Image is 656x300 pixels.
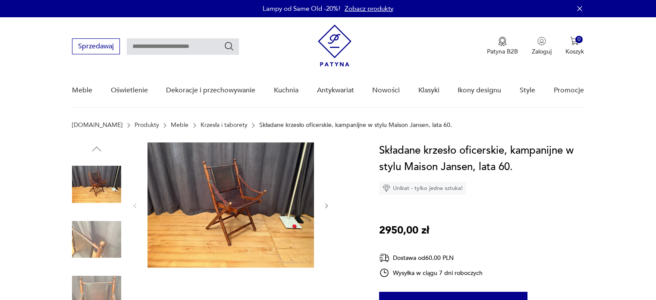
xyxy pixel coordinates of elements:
[379,222,429,239] p: 2950,00 zł
[554,74,584,107] a: Promocje
[379,182,466,195] div: Unikat - tylko jedna sztuka!
[72,215,121,264] img: Zdjęcie produktu Składane krzesło oficerskie, kampanijne w stylu Maison Jansen, lata 60.
[201,122,248,129] a: Krzesła i taborety
[383,184,390,192] img: Ikona diamentu
[379,253,389,263] img: Ikona dostawy
[565,47,584,56] p: Koszyk
[372,74,400,107] a: Nowości
[259,122,452,129] p: Składane krzesło oficerskie, kampanijne w stylu Maison Jansen, lata 60.
[498,37,507,46] img: Ikona medalu
[487,47,518,56] p: Patyna B2B
[135,122,159,129] a: Produkty
[487,37,518,56] a: Ikona medaluPatyna B2B
[72,44,120,50] a: Sprzedawaj
[532,37,552,56] button: Zaloguj
[72,38,120,54] button: Sprzedawaj
[148,142,314,268] img: Zdjęcie produktu Składane krzesło oficerskie, kampanijne w stylu Maison Jansen, lata 60.
[72,122,122,129] a: [DOMAIN_NAME]
[317,74,354,107] a: Antykwariat
[274,74,298,107] a: Kuchnia
[565,37,584,56] button: 0Koszyk
[224,41,234,51] button: Szukaj
[379,253,483,263] div: Dostawa od 60,00 PLN
[72,74,92,107] a: Meble
[171,122,188,129] a: Meble
[418,74,439,107] a: Klasyki
[379,142,584,175] h1: Składane krzesło oficerskie, kampanijne w stylu Maison Jansen, lata 60.
[570,37,579,45] img: Ikona koszyka
[318,25,352,66] img: Patyna - sklep z meblami i dekoracjami vintage
[575,36,583,43] div: 0
[263,4,340,13] p: Lampy od Same Old -20%!
[72,160,121,209] img: Zdjęcie produktu Składane krzesło oficerskie, kampanijne w stylu Maison Jansen, lata 60.
[532,47,552,56] p: Zaloguj
[458,74,501,107] a: Ikony designu
[537,37,546,45] img: Ikonka użytkownika
[379,268,483,278] div: Wysyłka w ciągu 7 dni roboczych
[345,4,393,13] a: Zobacz produkty
[520,74,535,107] a: Style
[487,37,518,56] button: Patyna B2B
[166,74,255,107] a: Dekoracje i przechowywanie
[111,74,148,107] a: Oświetlenie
